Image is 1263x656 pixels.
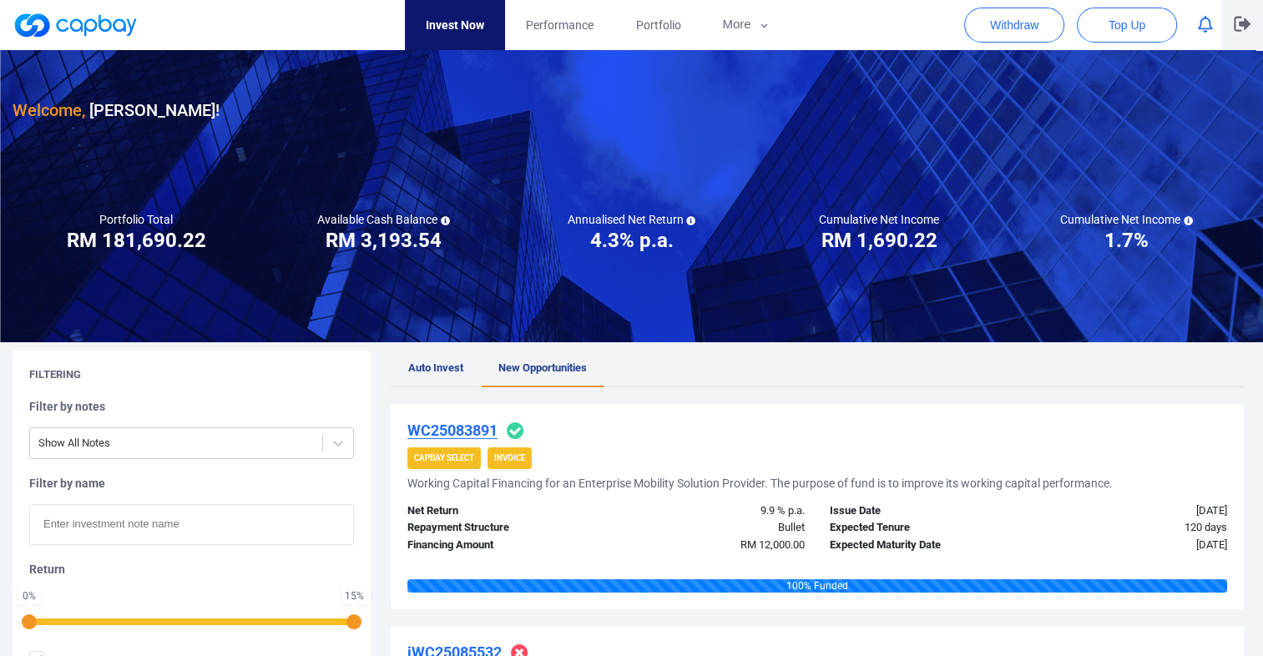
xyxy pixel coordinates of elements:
h3: 1.7% [1104,227,1149,254]
h5: Annualised Net Return [567,212,695,227]
div: 0 % [21,591,38,601]
div: Bullet [606,519,817,537]
div: 100 % Funded [407,579,1227,593]
span: Performance [526,16,594,34]
button: Withdraw [964,8,1064,43]
h5: Filter by name [29,476,354,491]
h5: Filter by notes [29,399,354,414]
div: Net Return [395,502,606,520]
span: Auto Invest [408,361,463,374]
h3: RM 181,690.22 [67,227,206,254]
div: Expected Maturity Date [817,537,1028,554]
span: Welcome, [13,100,85,120]
div: Financing Amount [395,537,606,554]
span: New Opportunities [498,361,587,374]
span: Top Up [1109,17,1145,33]
div: Issue Date [817,502,1028,520]
h5: Working Capital Financing for an Enterprise Mobility Solution Provider. The purpose of fund is to... [407,476,1113,491]
div: [DATE] [1028,537,1240,554]
div: 9.9 % p.a. [606,502,817,520]
h5: Filtering [29,367,81,382]
div: Expected Tenure [817,519,1028,537]
strong: CapBay Select [414,453,474,462]
h5: Portfolio Total [99,212,173,227]
h3: RM 1,690.22 [821,227,937,254]
u: WC25083891 [407,421,498,439]
div: 15 % [345,591,364,601]
div: 120 days [1028,519,1240,537]
h5: Cumulative Net Income [1060,212,1193,227]
h5: Cumulative Net Income [819,212,939,227]
h5: Return [29,562,354,577]
h3: RM 3,193.54 [326,227,442,254]
h3: [PERSON_NAME] ! [13,97,220,124]
h3: 4.3% p.a. [589,227,673,254]
strong: Invoice [494,453,525,462]
span: Portfolio [635,16,680,34]
button: Top Up [1077,8,1177,43]
div: [DATE] [1028,502,1240,520]
input: Enter investment note name [29,504,354,545]
div: Repayment Structure [395,519,606,537]
span: RM 12,000.00 [740,538,805,551]
h5: Available Cash Balance [317,212,450,227]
